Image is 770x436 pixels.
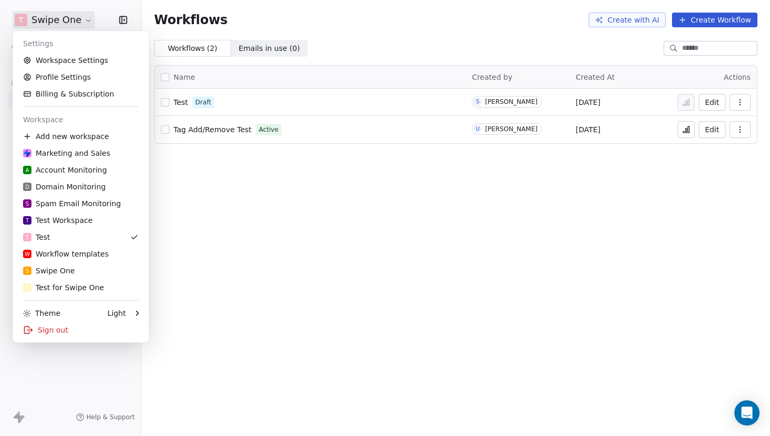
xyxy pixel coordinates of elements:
img: Swipe%20One%20Logo%201-1.svg [23,149,31,157]
div: Spam Email Monitoring [23,198,121,209]
div: Settings [17,35,145,52]
div: Test [23,232,50,242]
div: Test Workspace [23,215,93,226]
div: Light [107,308,126,318]
span: A [26,166,29,174]
div: Marketing and Sales [23,148,110,158]
span: S [26,200,29,208]
div: Domain Monitoring [23,182,106,192]
span: S [26,267,29,275]
span: T [26,284,29,292]
div: Add new workspace [17,128,145,145]
span: T [26,217,29,225]
span: T [26,233,29,241]
div: Sign out [17,322,145,338]
div: Workflow templates [23,249,109,259]
div: Swipe One [23,265,75,276]
div: Theme [23,308,60,318]
a: Billing & Subscription [17,86,145,102]
a: Workspace Settings [17,52,145,69]
div: Account Monitoring [23,165,107,175]
div: Test for Swipe One [23,282,104,293]
div: Workspace [17,111,145,128]
a: Profile Settings [17,69,145,86]
span: D [25,183,29,191]
span: W [25,250,30,258]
